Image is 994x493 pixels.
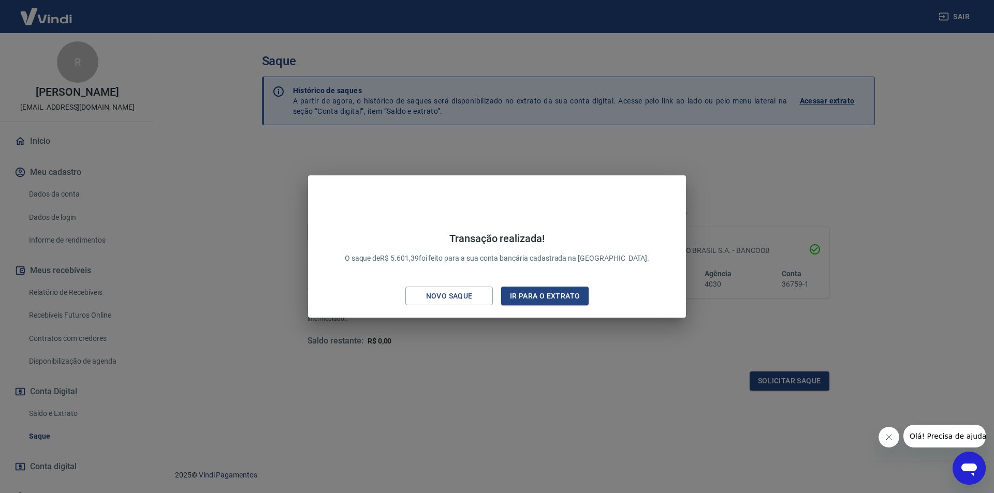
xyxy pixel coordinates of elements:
[953,452,986,485] iframe: Botão para abrir a janela de mensagens
[501,287,589,306] button: Ir para o extrato
[405,287,493,306] button: Novo saque
[903,425,986,447] iframe: Mensagem da empresa
[345,232,650,245] h4: Transação realizada!
[414,290,485,303] div: Novo saque
[879,427,899,447] iframe: Fechar mensagem
[6,7,87,16] span: Olá! Precisa de ajuda?
[345,232,650,264] p: O saque de R$ 5.601,39 foi feito para a sua conta bancária cadastrada na [GEOGRAPHIC_DATA].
